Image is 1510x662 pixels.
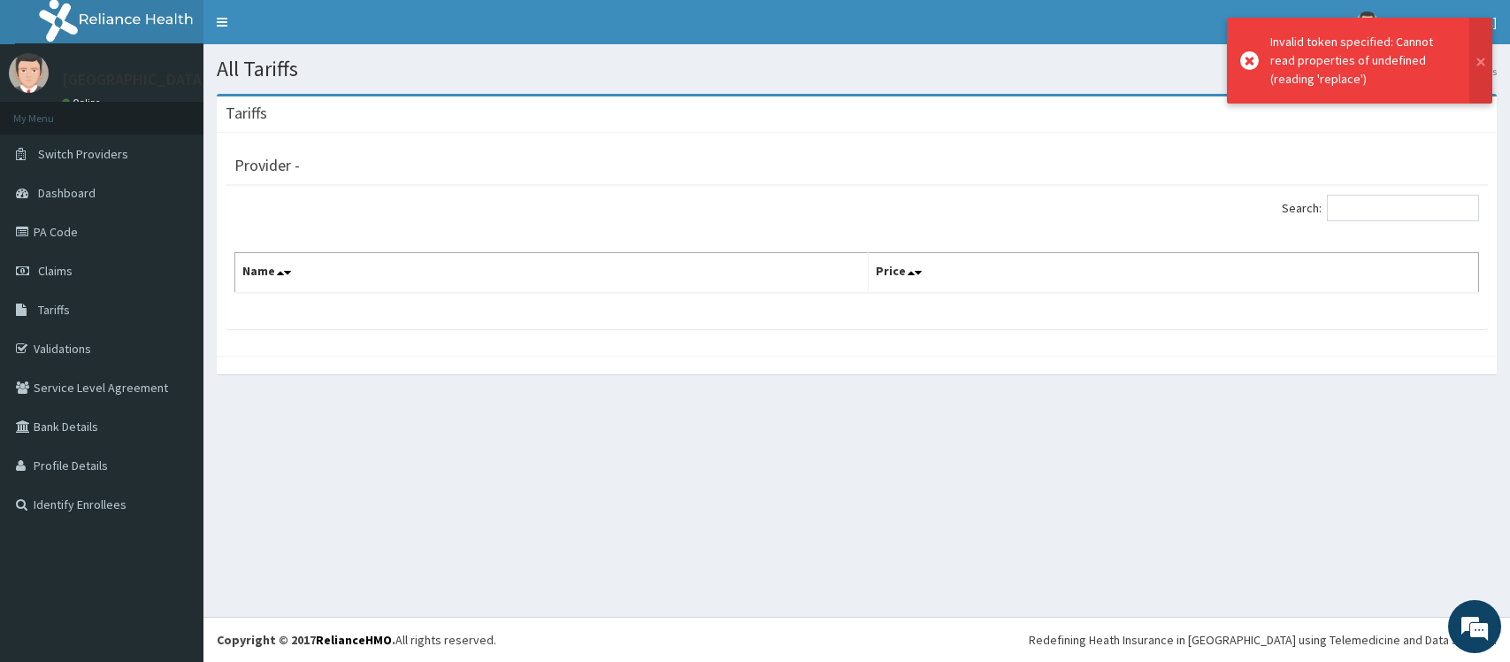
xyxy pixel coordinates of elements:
footer: All rights reserved. [203,617,1510,662]
input: Search: [1327,195,1479,221]
h1: All Tariffs [217,58,1497,81]
span: [GEOGRAPHIC_DATA] [1389,14,1497,30]
span: Switch Providers [38,146,128,162]
img: User Image [9,53,49,93]
div: Invalid token specified: Cannot read properties of undefined (reading 'replace') [1270,33,1453,89]
span: Claims [38,263,73,279]
th: Name [235,253,869,294]
th: Price [868,253,1478,294]
label: Search: [1282,195,1479,221]
h3: Provider - [234,158,300,173]
img: User Image [1356,12,1378,34]
div: Redefining Heath Insurance in [GEOGRAPHIC_DATA] using Telemedicine and Data Science! [1029,631,1497,649]
h3: Tariffs [226,105,267,121]
span: Tariffs [38,302,70,318]
span: Dashboard [38,185,96,201]
a: Online [62,96,104,109]
strong: Copyright © 2017 . [217,632,395,648]
p: [GEOGRAPHIC_DATA] [62,72,208,88]
a: RelianceHMO [316,632,392,648]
